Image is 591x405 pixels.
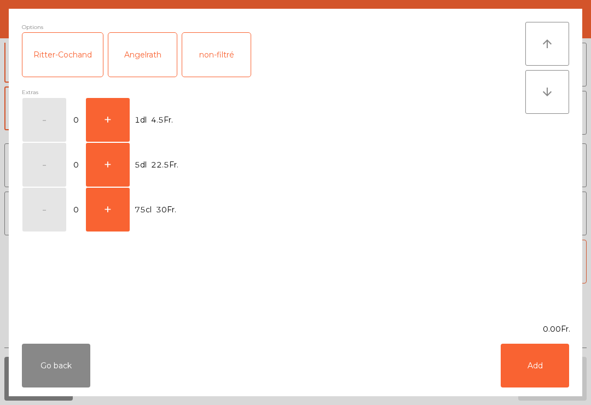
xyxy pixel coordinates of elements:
[501,344,569,387] button: Add
[541,37,554,50] i: arrow_upward
[525,22,569,66] button: arrow_upward
[541,85,554,99] i: arrow_downward
[86,98,130,142] button: +
[182,33,251,77] div: non-filtré
[151,158,178,172] span: 22.5Fr.
[22,344,90,387] button: Go back
[108,33,177,77] div: Angelrath
[151,113,173,128] span: 4.5Fr.
[156,202,176,217] span: 30Fr.
[135,113,147,128] span: 1dl
[22,33,103,77] div: Ritter-Cochand
[22,22,43,32] span: Options
[67,158,85,172] span: 0
[9,323,582,335] div: 0.00Fr.
[22,87,525,97] div: Extras
[525,70,569,114] button: arrow_downward
[86,188,130,232] button: +
[67,202,85,217] span: 0
[86,143,130,187] button: +
[135,158,147,172] span: 5dl
[67,113,85,128] span: 0
[135,202,152,217] span: 75cl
